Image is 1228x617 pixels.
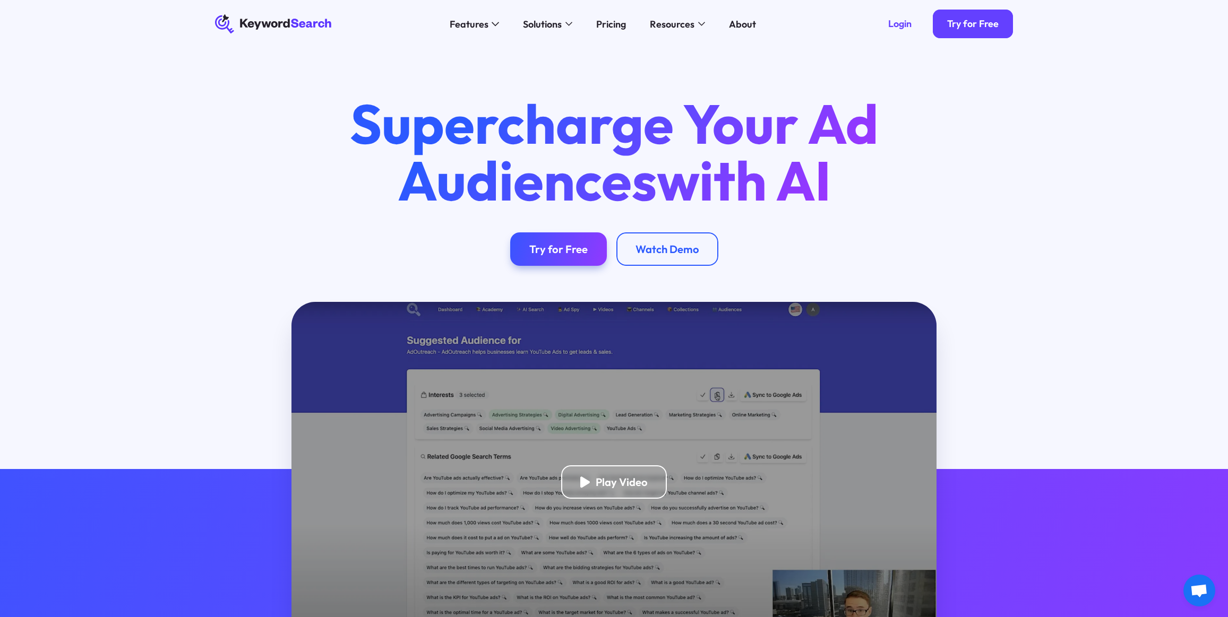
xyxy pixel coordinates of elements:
a: Login [874,10,926,38]
div: Watch Demo [636,242,699,256]
a: Try for Free [510,232,607,266]
h1: Supercharge Your Ad Audiences [328,95,901,208]
div: Resources [650,17,694,31]
a: Pricing [589,14,633,33]
a: Try for Free [933,10,1013,38]
span: with AI [657,145,831,215]
div: Play Video [596,475,648,489]
div: Login [888,18,912,30]
a: Chat öffnen [1183,575,1215,606]
a: About [722,14,763,33]
div: Solutions [523,17,562,31]
div: Pricing [596,17,626,31]
div: Try for Free [529,242,588,256]
div: Features [450,17,488,31]
div: About [729,17,756,31]
div: Try for Free [947,18,999,30]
